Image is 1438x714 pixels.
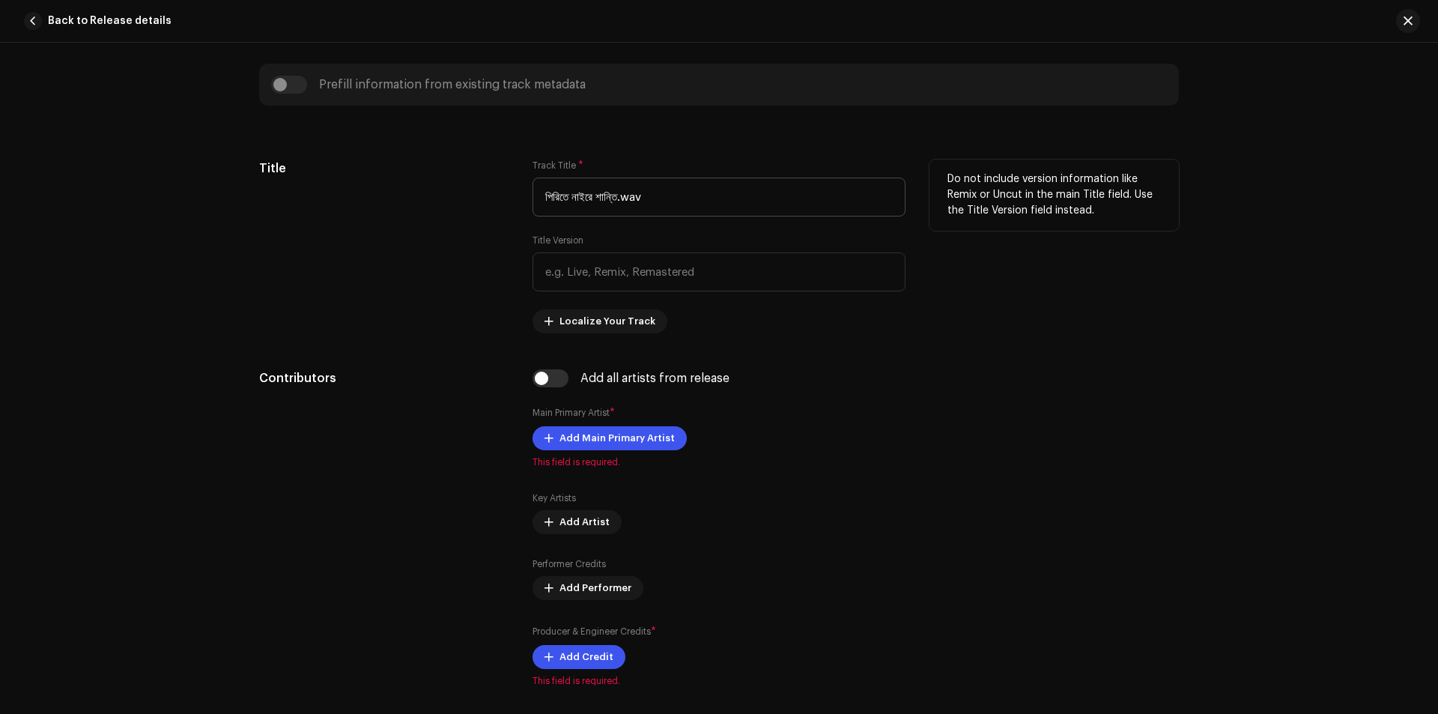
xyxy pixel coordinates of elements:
[259,369,509,387] h5: Contributors
[559,306,655,336] span: Localize Your Track
[533,510,622,534] button: Add Artist
[559,507,610,537] span: Add Artist
[533,456,905,468] span: This field is required.
[947,172,1161,219] p: Do not include version information like Remix or Uncut in the main Title field. Use the Title Ver...
[533,426,687,450] button: Add Main Primary Artist
[559,642,613,672] span: Add Credit
[533,178,905,217] input: Enter the name of the track
[533,645,625,669] button: Add Credit
[559,423,675,453] span: Add Main Primary Artist
[533,675,905,687] span: This field is required.
[533,576,643,600] button: Add Performer
[533,160,583,172] label: Track Title
[580,372,729,384] div: Add all artists from release
[533,235,583,246] label: Title Version
[533,309,667,333] button: Localize Your Track
[259,160,509,178] h5: Title
[559,573,631,603] span: Add Performer
[533,627,651,636] small: Producer & Engineer Credits
[533,408,610,417] small: Main Primary Artist
[533,558,606,570] label: Performer Credits
[533,492,576,504] label: Key Artists
[533,252,905,291] input: e.g. Live, Remix, Remastered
